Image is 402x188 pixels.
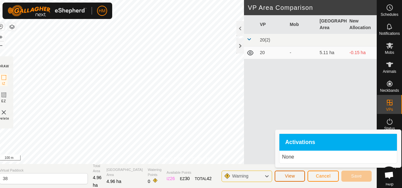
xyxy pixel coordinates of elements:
[341,171,372,182] button: Save
[180,175,190,182] div: EZ
[93,163,101,174] span: Total Area
[170,176,175,181] span: 26
[317,47,347,59] td: 5.11 ha
[1,99,6,103] span: EZ
[207,176,212,181] span: 42
[347,47,377,59] td: -0.15 ha
[308,171,339,182] button: Cancel
[351,173,362,179] span: Save
[161,156,184,161] a: Privacy Policy
[248,4,377,11] h2: VP Area Comparison
[382,165,397,168] span: Heatmap
[275,171,305,182] button: View
[381,166,398,184] a: Open chat
[260,37,270,42] span: 20(2)
[148,167,162,178] span: Watering Points
[148,179,150,184] span: 0
[383,70,396,73] span: Animals
[282,153,394,161] p: None
[2,81,5,86] span: IZ
[287,15,317,34] th: Mob
[232,173,248,179] span: Warning
[285,173,295,179] span: View
[380,89,399,92] span: Neckbands
[8,23,16,31] button: Map Layers
[185,176,190,181] span: 30
[192,156,210,161] a: Contact Us
[386,182,393,186] span: Help
[381,13,398,16] span: Schedules
[347,15,377,34] th: New Allocation
[285,140,315,145] span: Activations
[99,8,106,14] span: HM
[107,179,121,184] span: 4.96 ha
[385,51,394,54] span: Mobs
[257,15,287,34] th: VP
[384,127,395,130] span: Status
[386,108,393,111] span: VPs
[290,49,314,56] div: -
[317,15,347,34] th: [GEOGRAPHIC_DATA] Area
[316,173,331,179] span: Cancel
[257,47,287,59] td: 20
[195,175,211,182] div: TOTAL
[107,167,143,178] span: [GEOGRAPHIC_DATA] Area
[93,175,101,188] span: 4.96 ha
[167,175,175,182] div: IZ
[167,170,211,175] span: Available Points
[379,32,400,35] span: Notifications
[8,5,87,16] img: Gallagher Logo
